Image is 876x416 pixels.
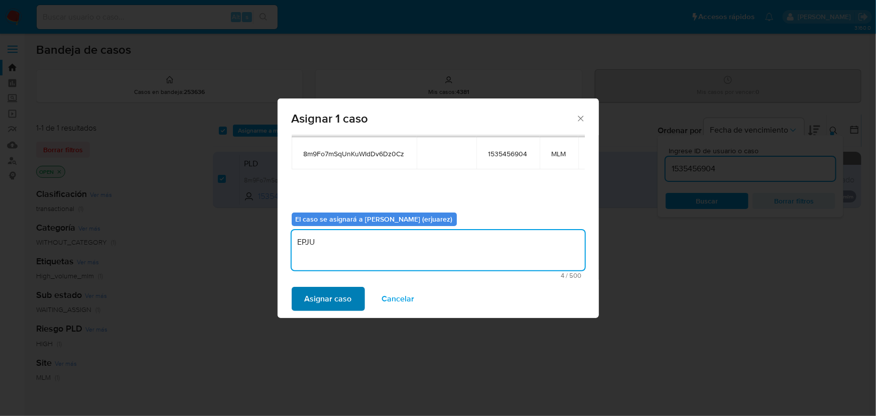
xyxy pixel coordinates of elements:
[278,98,599,318] div: assign-modal
[304,149,405,158] span: 8m9Fo7mSqUnKuWIdDv6Dz0Cz
[292,230,585,270] textarea: EPJU
[295,272,582,279] span: Máximo 500 caracteres
[576,114,585,123] button: Cerrar ventana
[292,113,576,125] span: Asignar 1 caso
[296,214,453,224] b: El caso se asignará a [PERSON_NAME] (erjuarez)
[369,287,428,311] button: Cancelar
[382,288,415,310] span: Cancelar
[552,149,566,158] span: MLM
[305,288,352,310] span: Asignar caso
[488,149,528,158] span: 1535456904
[292,287,365,311] button: Asignar caso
